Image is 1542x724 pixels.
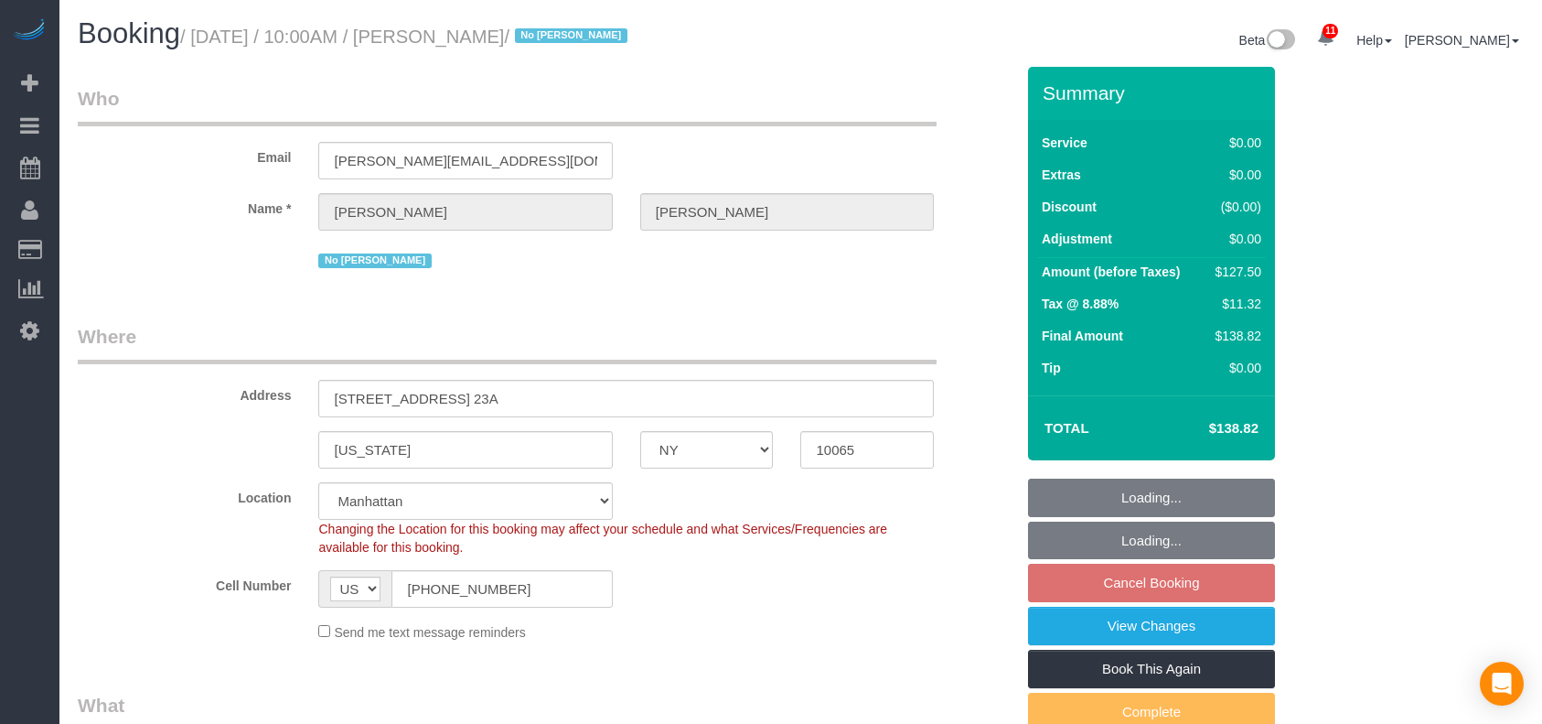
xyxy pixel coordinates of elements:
a: Beta [1239,33,1296,48]
a: 11 [1308,18,1344,59]
label: Address [64,380,305,405]
div: $0.00 [1208,359,1261,377]
span: / [504,27,632,47]
img: New interface [1265,29,1295,53]
input: Email [318,142,612,179]
div: $127.50 [1208,263,1261,281]
label: Email [64,142,305,167]
a: View Changes [1028,607,1275,645]
div: $0.00 [1208,166,1261,184]
label: Location [64,482,305,507]
label: Adjustment [1042,230,1112,248]
div: ($0.00) [1208,198,1261,216]
span: No [PERSON_NAME] [515,28,627,43]
h4: $138.82 [1154,421,1258,437]
span: Changing the Location for this booking may affect your schedule and what Services/Frequencies are... [318,522,887,555]
a: Book This Again [1028,650,1275,688]
a: Help [1356,33,1392,48]
a: [PERSON_NAME] [1405,33,1519,48]
div: $0.00 [1208,230,1261,248]
div: $11.32 [1208,295,1261,313]
legend: Where [78,323,937,364]
label: Tax @ 8.88% [1042,295,1119,313]
div: $138.82 [1208,327,1261,345]
input: First Name [318,193,612,231]
img: Automaid Logo [11,18,48,44]
label: Tip [1042,359,1061,377]
span: 11 [1322,24,1338,38]
label: Final Amount [1042,327,1123,345]
span: Booking [78,17,180,49]
label: Extras [1042,166,1081,184]
input: Last Name [640,193,934,231]
label: Service [1042,134,1087,152]
div: Open Intercom Messenger [1480,662,1524,706]
h3: Summary [1043,82,1266,103]
input: Zip Code [800,431,934,469]
input: City [318,431,612,469]
legend: Who [78,85,937,126]
input: Cell Number [391,570,612,608]
span: Send me text message reminders [334,625,525,640]
strong: Total [1044,420,1089,436]
label: Discount [1042,198,1097,216]
small: / [DATE] / 10:00AM / [PERSON_NAME] [180,27,633,47]
label: Amount (before Taxes) [1042,263,1180,281]
label: Name * [64,193,305,218]
span: No [PERSON_NAME] [318,254,431,268]
label: Cell Number [64,570,305,595]
div: $0.00 [1208,134,1261,152]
